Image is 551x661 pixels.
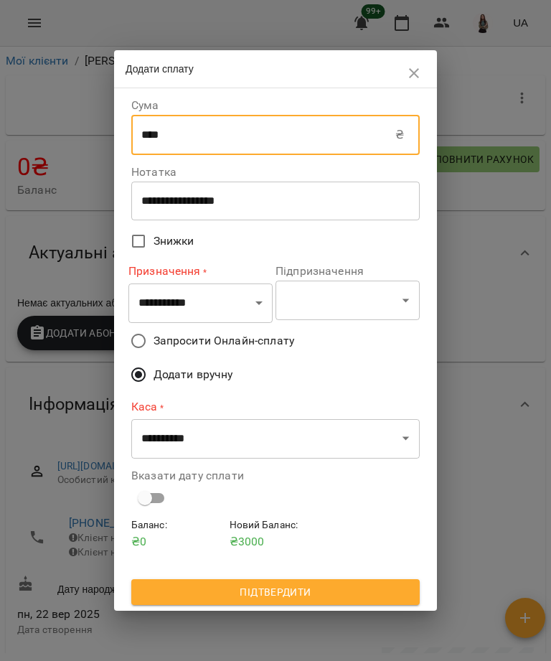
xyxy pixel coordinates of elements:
span: Знижки [154,233,194,250]
label: Каса [131,399,420,416]
label: Сума [131,100,420,111]
span: Додати сплату [126,63,194,75]
label: Нотатка [131,167,420,178]
button: Підтвердити [131,579,420,605]
label: Підпризначення [275,266,420,277]
h6: Новий Баланс : [230,517,322,533]
span: Підтвердити [143,583,408,601]
label: Призначення [128,263,273,280]
span: Додати вручну [154,366,233,383]
p: ₴ 3000 [230,533,322,550]
p: ₴ 0 [131,533,224,550]
h6: Баланс : [131,517,224,533]
label: Вказати дату сплати [131,470,420,482]
span: Запросити Онлайн-сплату [154,332,294,350]
p: ₴ [395,126,404,144]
